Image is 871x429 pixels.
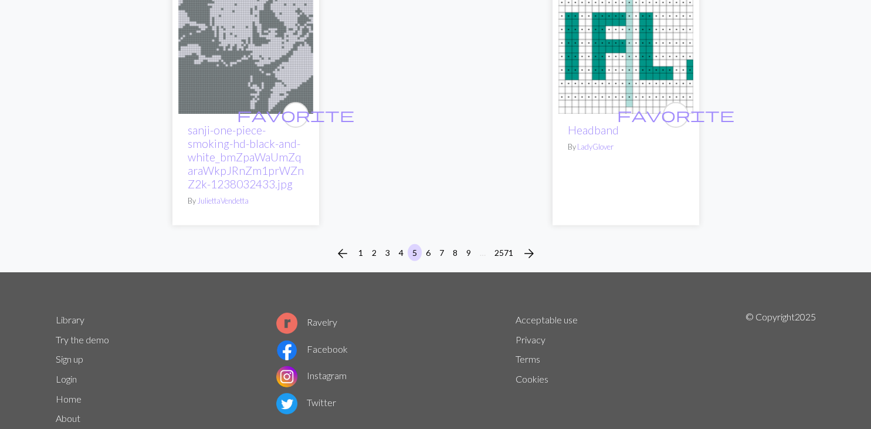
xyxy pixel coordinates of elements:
[435,244,449,261] button: 7
[276,397,336,408] a: Twitter
[568,141,684,153] p: By
[276,370,347,381] a: Instagram
[381,244,395,261] button: 3
[276,366,297,387] img: Instagram logo
[276,393,297,414] img: Twitter logo
[276,313,297,334] img: Ravelry logo
[335,246,350,261] i: Previous
[237,103,354,127] i: favourite
[516,373,548,384] a: Cookies
[237,106,354,124] span: favorite
[331,244,541,263] nav: Page navigation
[663,102,689,128] button: favourite
[421,244,435,261] button: 6
[522,245,536,262] span: arrow_forward
[276,343,348,354] a: Facebook
[56,353,83,364] a: Sign up
[56,373,77,384] a: Login
[490,244,518,261] button: 2571
[448,244,462,261] button: 8
[354,244,368,261] button: 1
[577,142,614,151] a: LadyGlover
[283,102,309,128] button: favourite
[56,393,82,404] a: Home
[617,103,734,127] i: favourite
[568,123,619,137] a: Headband
[178,39,313,50] a: sanji-one-piece-smoking-hd-black-and-white_bmZpaWaUmZqaraWkpJRnZm1prWZnZ2k-1238032433.jpg
[516,353,540,364] a: Terms
[335,245,350,262] span: arrow_back
[276,316,337,327] a: Ravelry
[408,244,422,261] button: 5
[56,314,84,325] a: Library
[394,244,408,261] button: 4
[56,334,109,345] a: Try the demo
[276,340,297,361] img: Facebook logo
[197,196,249,205] a: JuliettaVendetta
[331,244,354,263] button: Previous
[188,123,304,191] a: sanji-one-piece-smoking-hd-black-and-white_bmZpaWaUmZqaraWkpJRnZm1prWZnZ2k-1238032433.jpg
[462,244,476,261] button: 9
[367,244,381,261] button: 2
[558,39,693,50] a: Headband
[56,413,80,424] a: About
[745,310,815,428] p: © Copyright 2025
[517,244,541,263] button: Next
[188,195,304,207] p: By
[617,106,734,124] span: favorite
[516,334,545,345] a: Privacy
[516,314,578,325] a: Acceptable use
[522,246,536,261] i: Next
